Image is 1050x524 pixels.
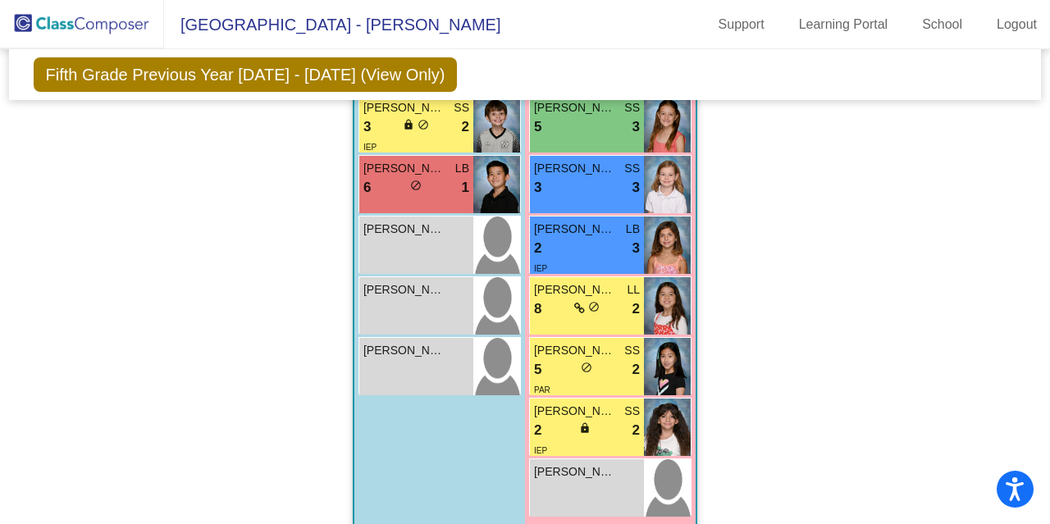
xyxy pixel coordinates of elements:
[632,177,640,198] span: 3
[588,301,600,312] span: do_not_disturb_alt
[462,177,469,198] span: 1
[632,359,640,380] span: 2
[363,99,445,116] span: [PERSON_NAME]
[534,281,616,298] span: [PERSON_NAME]
[624,403,640,420] span: SS
[534,446,547,455] span: IEP
[534,385,550,394] span: PAR
[534,463,616,481] span: [PERSON_NAME]
[534,359,541,380] span: 5
[786,11,902,38] a: Learning Portal
[462,116,469,138] span: 2
[534,298,541,320] span: 8
[534,403,616,420] span: [PERSON_NAME]
[632,116,640,138] span: 3
[534,221,616,238] span: [PERSON_NAME]
[579,422,591,434] span: lock
[363,342,445,359] span: [PERSON_NAME]
[454,99,469,116] span: SS
[534,160,616,177] span: [PERSON_NAME]
[363,160,445,177] span: [PERSON_NAME]
[34,57,458,92] span: Fifth Grade Previous Year [DATE] - [DATE] (View Only)
[909,11,975,38] a: School
[632,420,640,441] span: 2
[164,11,500,38] span: [GEOGRAPHIC_DATA] - [PERSON_NAME]
[624,160,640,177] span: SS
[363,116,371,138] span: 3
[626,221,640,238] span: LB
[984,11,1050,38] a: Logout
[632,298,640,320] span: 2
[363,221,445,238] span: [PERSON_NAME]
[363,143,377,152] span: IEP
[534,99,616,116] span: [PERSON_NAME]
[534,342,616,359] span: [PERSON_NAME]
[624,342,640,359] span: SS
[534,420,541,441] span: 2
[403,119,414,130] span: lock
[363,177,371,198] span: 6
[455,160,469,177] span: LB
[534,116,541,138] span: 5
[627,281,640,298] span: LL
[632,238,640,259] span: 3
[410,180,422,191] span: do_not_disturb_alt
[534,177,541,198] span: 3
[534,238,541,259] span: 2
[581,362,592,373] span: do_not_disturb_alt
[534,264,547,273] span: IEP
[363,281,445,298] span: [PERSON_NAME]
[624,99,640,116] span: SS
[418,119,429,130] span: do_not_disturb_alt
[705,11,778,38] a: Support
